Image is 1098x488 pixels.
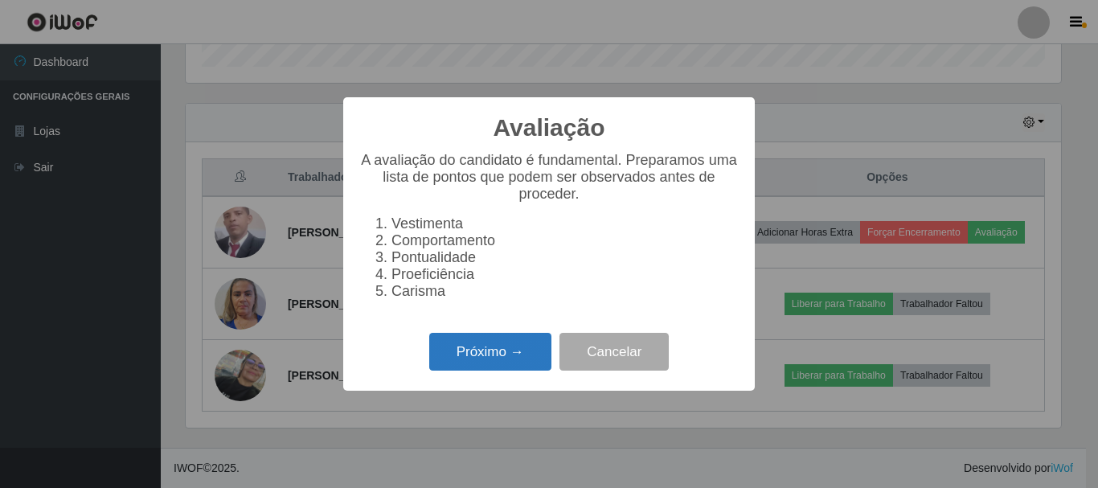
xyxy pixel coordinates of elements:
li: Carisma [391,283,739,300]
li: Comportamento [391,232,739,249]
button: Cancelar [559,333,669,371]
li: Proeficiência [391,266,739,283]
li: Vestimenta [391,215,739,232]
h2: Avaliação [494,113,605,142]
li: Pontualidade [391,249,739,266]
button: Próximo → [429,333,551,371]
p: A avaliação do candidato é fundamental. Preparamos uma lista de pontos que podem ser observados a... [359,152,739,203]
